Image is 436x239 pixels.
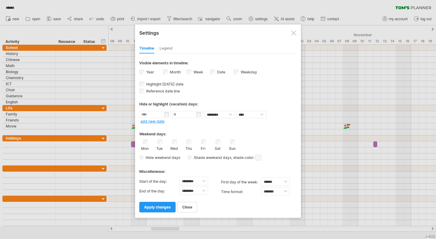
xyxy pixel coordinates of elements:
[239,70,257,74] label: Weekday
[192,155,231,160] span: Shade weekend days
[228,145,236,151] label: Sun
[214,145,221,151] label: Sat
[192,70,203,74] label: Week
[216,70,225,74] label: Date
[139,163,297,175] div: Miscellaneous:
[145,70,154,74] label: Year
[139,177,179,186] label: Start of the day:
[255,155,261,160] span: click here to change the shade color
[139,44,154,53] div: Timeline
[156,145,163,151] label: Tue
[221,177,261,187] label: first day of the week:
[139,126,297,138] div: Weekend days:
[145,82,183,86] span: Highlight [DATE] date
[145,89,180,93] span: Reference date line
[139,186,179,196] label: End of the day:
[169,70,181,74] label: Month
[221,187,261,197] label: Time format:
[139,27,297,38] div: Settings
[185,145,192,151] label: Thu
[140,119,164,124] a: add new date
[182,205,192,209] span: close
[170,145,178,151] label: Wed
[160,44,173,53] div: Legend
[139,102,297,106] div: Hide or highlight (vacation) days:
[144,205,171,209] span: apply changes
[231,154,261,161] span: , shade color:
[144,155,180,160] span: Hide weekend days
[177,202,197,212] a: close
[139,202,176,212] a: apply changes
[141,145,149,151] label: Mon
[199,145,207,151] label: Fri
[139,61,297,67] div: Visible elements in timeline:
